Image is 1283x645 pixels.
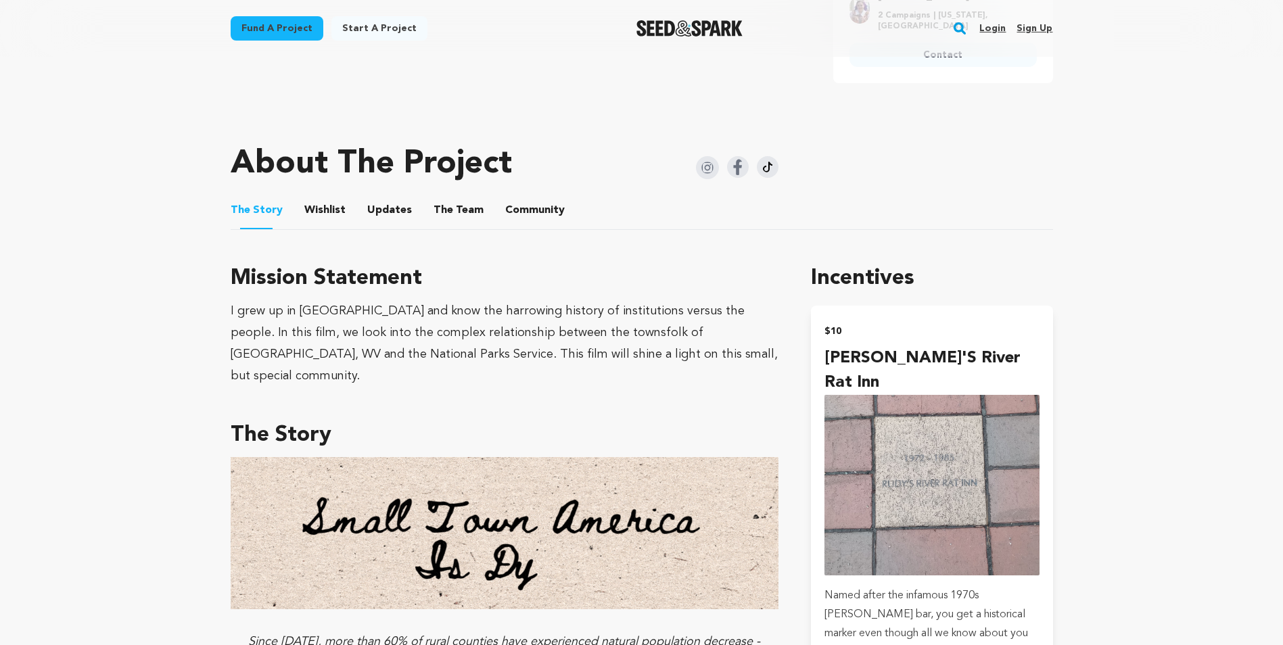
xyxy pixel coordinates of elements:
span: Team [434,202,484,218]
img: Seed&Spark Tiktok Icon [757,156,778,178]
img: Seed&Spark Instagram Icon [696,156,719,179]
a: Sign up [1017,18,1052,39]
a: Seed&Spark Homepage [636,20,743,37]
h1: Incentives [811,262,1052,295]
span: The [434,202,453,218]
div: I grew up in [GEOGRAPHIC_DATA] and know the harrowing history of institutions versus the people. ... [231,300,779,387]
a: Start a project [331,16,427,41]
span: The [231,202,250,218]
span: Community [505,202,565,218]
a: Fund a project [231,16,323,41]
span: Wishlist [304,202,346,218]
h2: $10 [824,322,1039,341]
span: Story [231,202,283,218]
img: Seed&Spark Facebook Icon [727,156,749,178]
h1: About The Project [231,148,512,181]
h3: The Story [231,419,779,452]
h4: [PERSON_NAME]'s River Rat Inn [824,346,1039,395]
img: 1754249252-ezgif-79e3656b32e5f3.gif [231,457,779,609]
a: Login [979,18,1006,39]
img: Seed&Spark Logo Dark Mode [636,20,743,37]
img: incentive [824,395,1039,575]
h3: Mission Statement [231,262,779,295]
span: Updates [367,202,412,218]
